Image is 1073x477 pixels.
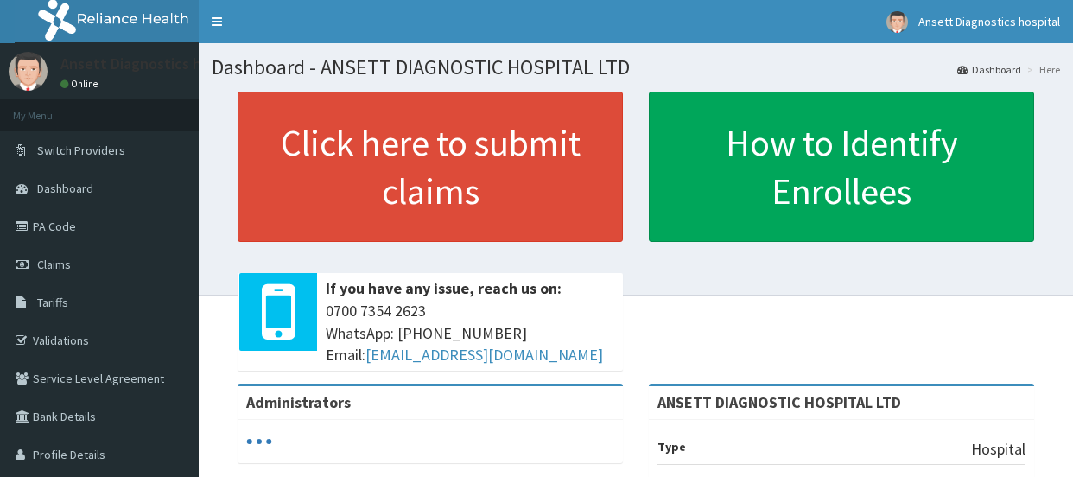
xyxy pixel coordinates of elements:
[246,429,272,455] svg: audio-loading
[212,56,1060,79] h1: Dashboard - ANSETT DIAGNOSTIC HOSPITAL LTD
[971,438,1025,461] p: Hospital
[649,92,1034,242] a: How to Identify Enrollees
[657,392,901,412] strong: ANSETT DIAGNOSTIC HOSPITAL LTD
[9,52,48,91] img: User Image
[1023,62,1060,77] li: Here
[238,92,623,242] a: Click here to submit claims
[326,300,614,366] span: 0700 7354 2623 WhatsApp: [PHONE_NUMBER] Email:
[957,62,1021,77] a: Dashboard
[918,14,1060,29] span: Ansett Diagnostics hospital
[60,78,102,90] a: Online
[37,257,71,272] span: Claims
[886,11,908,33] img: User Image
[37,295,68,310] span: Tariffs
[246,392,351,412] b: Administrators
[326,278,562,298] b: If you have any issue, reach us on:
[37,143,125,158] span: Switch Providers
[365,345,603,365] a: [EMAIL_ADDRESS][DOMAIN_NAME]
[37,181,93,196] span: Dashboard
[60,56,248,72] p: Ansett Diagnostics hospital
[657,439,686,455] b: Type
